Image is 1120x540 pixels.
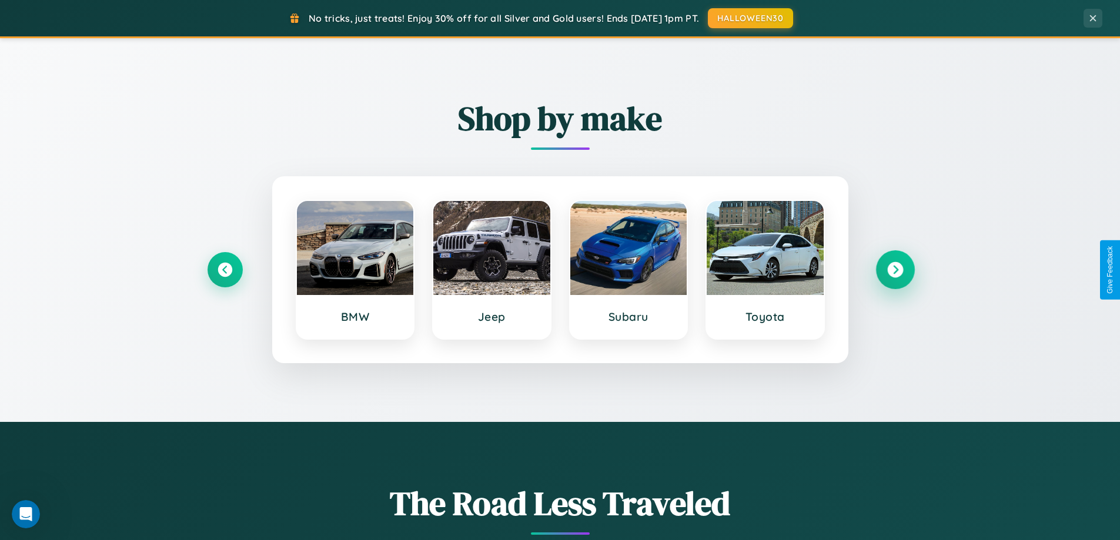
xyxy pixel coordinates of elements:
h2: Shop by make [208,96,913,141]
span: No tricks, just treats! Enjoy 30% off for all Silver and Gold users! Ends [DATE] 1pm PT. [309,12,699,24]
h3: Jeep [445,310,539,324]
button: HALLOWEEN30 [708,8,793,28]
iframe: Intercom live chat [12,500,40,528]
h3: Subaru [582,310,676,324]
div: Give Feedback [1106,246,1114,294]
h3: BMW [309,310,402,324]
h1: The Road Less Traveled [208,481,913,526]
h3: Toyota [718,310,812,324]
